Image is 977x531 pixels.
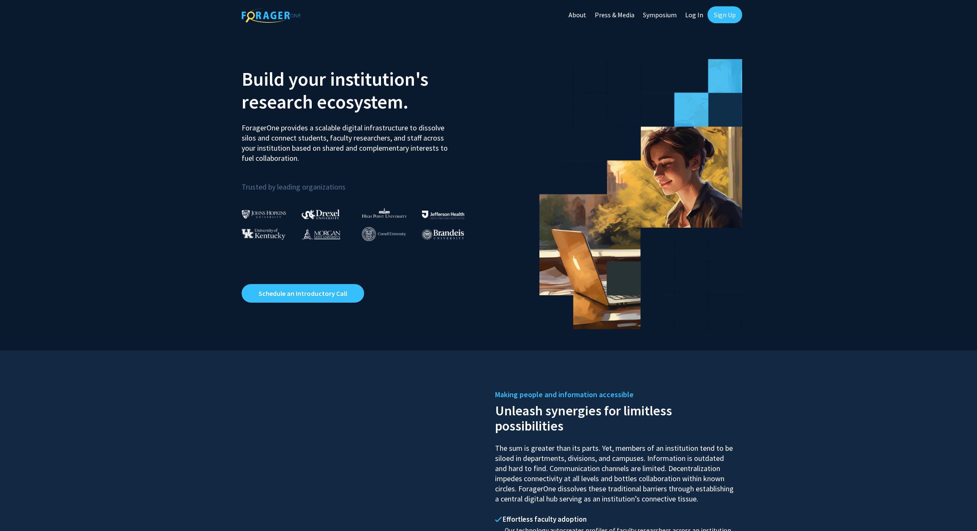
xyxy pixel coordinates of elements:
[362,227,406,241] img: Cornell University
[422,229,464,240] img: Brandeis University
[242,68,482,113] h2: Build your institution's research ecosystem.
[242,8,301,23] img: ForagerOne Logo
[495,388,736,401] h5: Making people and information accessible
[302,228,340,239] img: Morgan State University
[6,493,36,525] iframe: Chat
[495,436,736,504] p: The sum is greater than its parts. Yet, members of an institution tend to be siloed in department...
[242,228,286,240] img: University of Kentucky
[495,515,736,523] h4: Effortless faculty adoption
[708,6,742,23] a: Sign Up
[242,116,454,163] p: ForagerOne provides a scalable digital infrastructure to dissolve silos and connect students, fac...
[302,209,340,219] img: Drexel University
[422,211,464,219] img: Thomas Jefferson University
[495,401,736,433] h2: Unleash synergies for limitless possibilities
[242,284,364,303] a: Opens in a new tab
[242,170,482,193] p: Trusted by leading organizations
[362,208,407,218] img: High Point University
[242,210,286,219] img: Johns Hopkins University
